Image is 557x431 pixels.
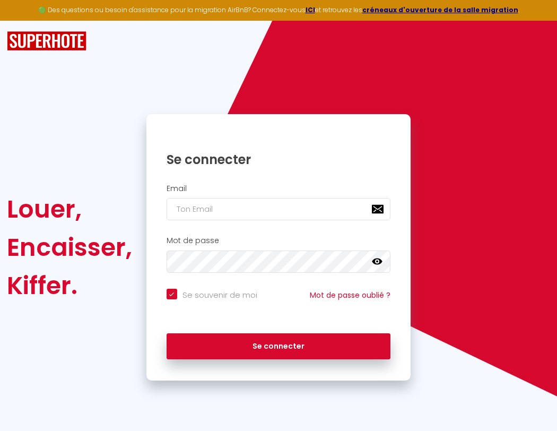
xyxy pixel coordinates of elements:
[306,5,315,14] a: ICI
[167,151,391,168] h1: Se connecter
[362,5,518,14] a: créneaux d'ouverture de la salle migration
[167,333,391,360] button: Se connecter
[7,31,86,51] img: SuperHote logo
[310,290,390,300] a: Mot de passe oublié ?
[167,184,391,193] h2: Email
[167,198,391,220] input: Ton Email
[167,236,391,245] h2: Mot de passe
[7,228,132,266] div: Encaisser,
[7,190,132,228] div: Louer,
[7,266,132,305] div: Kiffer.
